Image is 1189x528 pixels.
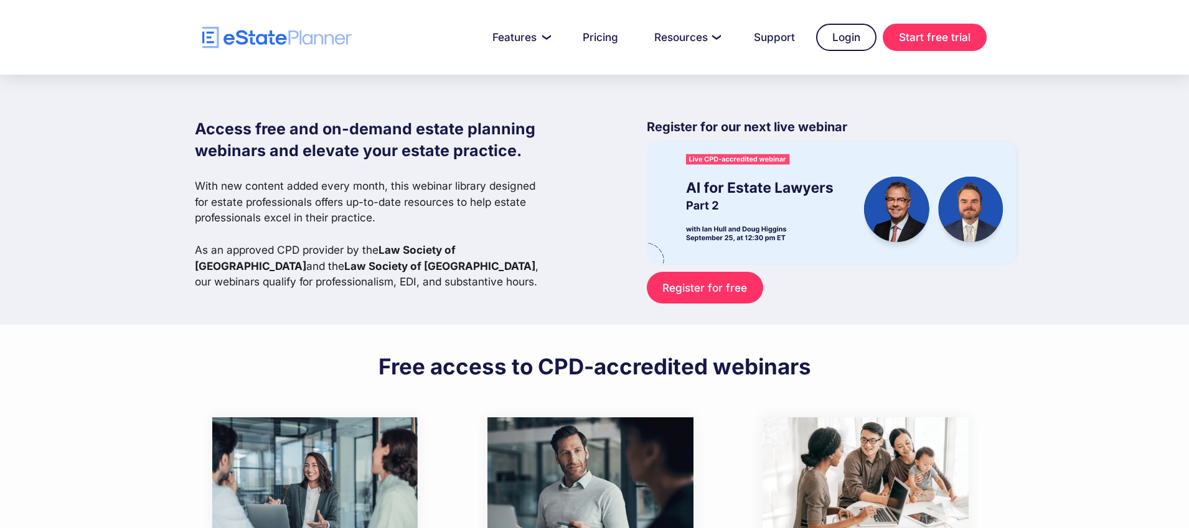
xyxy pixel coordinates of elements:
a: Start free trial [883,24,987,51]
p: Register for our next live webinar [647,118,1017,142]
h1: Access free and on-demand estate planning webinars and elevate your estate practice. [195,118,548,162]
a: home [202,27,352,49]
a: Resources [639,25,733,50]
a: Pricing [568,25,633,50]
a: Register for free [647,272,763,303]
a: Features [477,25,562,50]
strong: Law Society of [GEOGRAPHIC_DATA] [344,259,535,272]
a: Login [816,24,876,51]
strong: Law Society of [GEOGRAPHIC_DATA] [195,243,456,272]
h2: Free access to CPD-accredited webinars [378,353,811,380]
img: eState Academy webinar [647,142,1017,263]
a: Support [739,25,810,50]
p: With new content added every month, this webinar library designed for estate professionals offers... [195,178,548,290]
